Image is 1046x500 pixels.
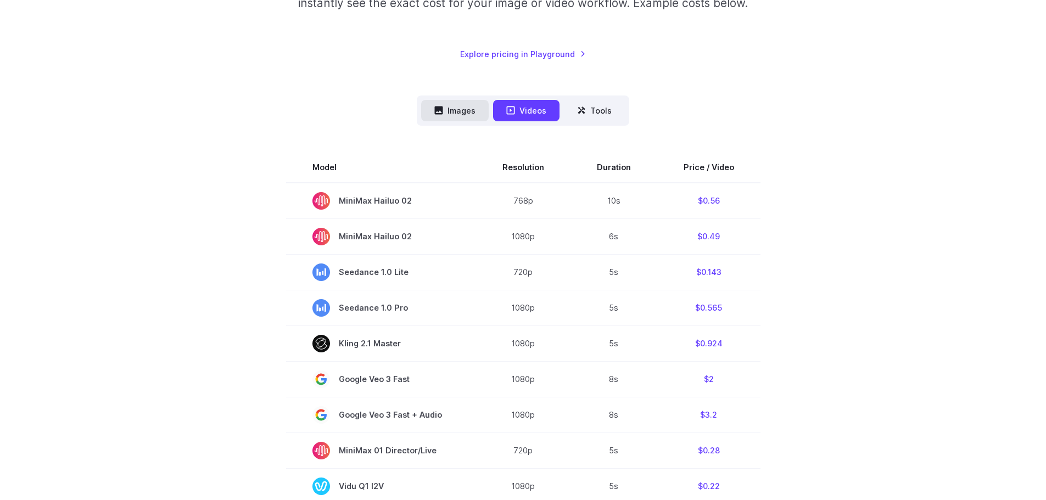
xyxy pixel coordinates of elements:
[312,263,450,281] span: Seedance 1.0 Lite
[476,152,570,183] th: Resolution
[657,397,760,432] td: $3.2
[657,218,760,254] td: $0.49
[570,218,657,254] td: 6s
[312,335,450,352] span: Kling 2.1 Master
[570,254,657,290] td: 5s
[570,183,657,219] td: 10s
[657,361,760,397] td: $2
[476,218,570,254] td: 1080p
[312,442,450,459] span: MiniMax 01 Director/Live
[570,325,657,361] td: 5s
[312,228,450,245] span: MiniMax Hailuo 02
[476,183,570,219] td: 768p
[312,477,450,495] span: Vidu Q1 I2V
[312,299,450,317] span: Seedance 1.0 Pro
[570,432,657,468] td: 5s
[476,290,570,325] td: 1080p
[570,361,657,397] td: 8s
[657,254,760,290] td: $0.143
[476,397,570,432] td: 1080p
[657,432,760,468] td: $0.28
[460,48,586,60] a: Explore pricing in Playground
[476,432,570,468] td: 720p
[286,152,476,183] th: Model
[657,325,760,361] td: $0.924
[657,152,760,183] th: Price / Video
[476,361,570,397] td: 1080p
[564,100,625,121] button: Tools
[570,152,657,183] th: Duration
[476,325,570,361] td: 1080p
[312,370,450,388] span: Google Veo 3 Fast
[493,100,560,121] button: Videos
[657,290,760,325] td: $0.565
[312,406,450,424] span: Google Veo 3 Fast + Audio
[476,254,570,290] td: 720p
[421,100,489,121] button: Images
[570,290,657,325] td: 5s
[657,183,760,219] td: $0.56
[312,192,450,210] span: MiniMax Hailuo 02
[570,397,657,432] td: 8s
